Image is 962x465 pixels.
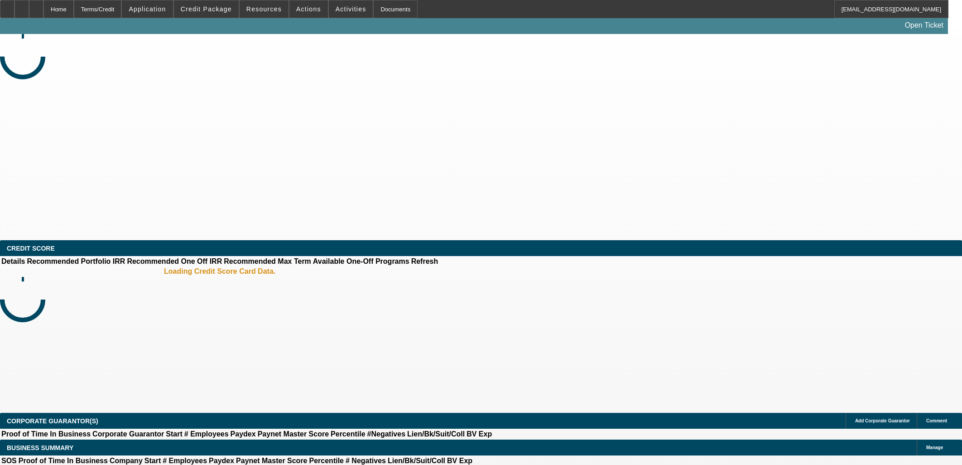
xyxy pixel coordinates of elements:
b: Start [166,430,182,438]
b: #Negatives [367,430,406,438]
b: # Negatives [346,457,386,465]
span: CORPORATE GUARANTOR(S) [7,417,98,425]
button: Credit Package [174,0,239,18]
b: Paynet Master Score [236,457,307,465]
button: Actions [289,0,328,18]
b: Company [110,457,143,465]
th: Details [1,257,25,266]
b: Paydex [209,457,234,465]
b: Paynet Master Score [258,430,329,438]
b: Paydex [231,430,256,438]
th: Recommended One Off IRR [126,257,222,266]
th: Recommended Max Term [223,257,312,266]
b: BV Exp [447,457,472,465]
span: BUSINESS SUMMARY [7,444,73,451]
b: Corporate Guarantor [92,430,164,438]
th: Recommended Portfolio IRR [26,257,125,266]
b: Lien/Bk/Suit/Coll [388,457,445,465]
th: Available One-Off Programs [313,257,410,266]
button: Activities [329,0,373,18]
b: Percentile [309,457,344,465]
th: Proof of Time In Business [1,430,91,439]
b: # Employees [184,430,229,438]
b: BV Exp [467,430,492,438]
span: Actions [296,5,321,13]
span: Comment [926,418,947,423]
span: Resources [246,5,282,13]
span: Add Corporate Guarantor [855,418,910,423]
th: Refresh [411,257,439,266]
span: Credit Package [181,5,232,13]
b: # Employees [163,457,207,465]
b: Loading Credit Score Card Data. [164,267,275,276]
button: Resources [240,0,289,18]
a: Open Ticket [901,18,947,33]
b: Start [144,457,161,465]
span: Manage [926,445,943,450]
span: Application [129,5,166,13]
span: CREDIT SCORE [7,245,55,252]
button: Application [122,0,173,18]
b: Percentile [331,430,365,438]
span: Activities [336,5,366,13]
b: Lien/Bk/Suit/Coll [407,430,465,438]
